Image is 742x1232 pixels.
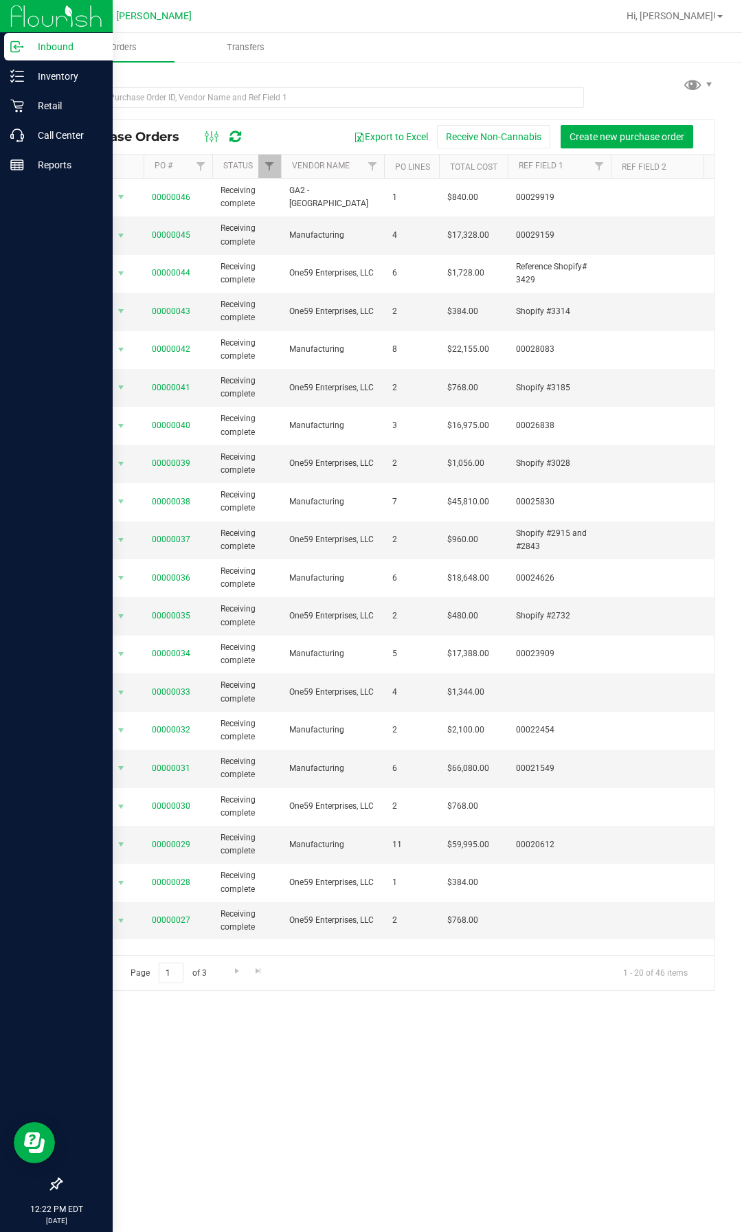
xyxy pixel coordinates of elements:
[89,10,192,22] span: GA1 - [PERSON_NAME]
[447,457,484,470] span: $1,056.00
[392,686,431,699] span: 4
[588,155,611,178] a: Filter
[10,40,24,54] inline-svg: Inbound
[289,762,376,775] span: Manufacturing
[516,609,603,623] span: Shopify #2732
[221,298,273,324] span: Receiving complete
[152,649,190,658] a: 00000034
[113,568,130,587] span: select
[516,343,603,356] span: 00028083
[392,381,431,394] span: 2
[447,495,489,508] span: $45,810.00
[221,565,273,591] span: Receiving complete
[447,191,478,204] span: $840.00
[392,495,431,508] span: 7
[392,876,431,889] span: 1
[221,717,273,743] span: Receiving complete
[447,572,489,585] span: $18,648.00
[152,840,190,849] a: 00000029
[447,305,478,318] span: $384.00
[113,340,130,359] span: select
[258,155,281,178] a: Filter
[392,914,431,927] span: 2
[159,963,183,984] input: 1
[516,229,603,242] span: 00029159
[152,230,190,240] a: 00000045
[223,161,253,170] a: Status
[447,762,489,775] span: $66,080.00
[392,572,431,585] span: 6
[447,419,489,432] span: $16,975.00
[361,155,384,178] a: Filter
[516,495,603,508] span: 00025830
[392,609,431,623] span: 2
[392,647,431,660] span: 5
[175,33,316,62] a: Transfers
[152,192,190,202] a: 00000046
[113,873,130,893] span: select
[6,1203,106,1216] p: 12:22 PM EDT
[516,572,603,585] span: 00024626
[152,306,190,316] a: 00000043
[113,911,130,930] span: select
[392,419,431,432] span: 3
[14,1122,55,1163] iframe: Resource center
[221,641,273,667] span: Receiving complete
[447,800,478,813] span: $768.00
[437,125,550,148] button: Receive Non-Cannabis
[519,161,563,170] a: Ref Field 1
[561,125,693,148] button: Create new purchase order
[289,381,376,394] span: One59 Enterprises, LLC
[570,131,684,142] span: Create new purchase order
[289,647,376,660] span: Manufacturing
[113,226,130,245] span: select
[289,495,376,508] span: Manufacturing
[289,533,376,546] span: One59 Enterprises, LLC
[516,527,603,553] span: Shopify #2915 and #2843
[289,686,376,699] span: One59 Enterprises, LLC
[289,229,376,242] span: Manufacturing
[392,457,431,470] span: 2
[395,162,430,172] a: PO Lines
[447,724,484,737] span: $2,100.00
[447,533,478,546] span: $960.00
[6,1216,106,1226] p: [DATE]
[516,762,603,775] span: 00021549
[447,381,478,394] span: $768.00
[221,679,273,705] span: Receiving complete
[392,533,431,546] span: 2
[152,535,190,544] a: 00000037
[60,87,584,108] input: Search Purchase Order ID, Vendor Name and Ref Field 1
[289,343,376,356] span: Manufacturing
[24,98,106,114] p: Retail
[289,914,376,927] span: One59 Enterprises, LLC
[221,831,273,858] span: Receiving complete
[152,687,190,697] a: 00000033
[516,191,603,204] span: 00029919
[221,755,273,781] span: Receiving complete
[152,611,190,620] a: 00000035
[221,489,273,515] span: Receiving complete
[190,155,212,178] a: Filter
[152,497,190,506] a: 00000038
[24,68,106,85] p: Inventory
[392,800,431,813] span: 2
[221,869,273,895] span: Receiving complete
[289,838,376,851] span: Manufacturing
[516,457,603,470] span: Shopify #3028
[516,305,603,318] span: Shopify #3314
[10,69,24,83] inline-svg: Inventory
[10,158,24,172] inline-svg: Reports
[113,759,130,778] span: select
[221,908,273,934] span: Receiving complete
[113,645,130,664] span: select
[113,302,130,321] span: select
[392,762,431,775] span: 6
[289,184,376,210] span: GA2 - [GEOGRAPHIC_DATA]
[516,647,603,660] span: 00023909
[345,125,437,148] button: Export to Excel
[249,963,269,981] a: Go to the last page
[447,267,484,280] span: $1,728.00
[289,572,376,585] span: Manufacturing
[447,609,478,623] span: $480.00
